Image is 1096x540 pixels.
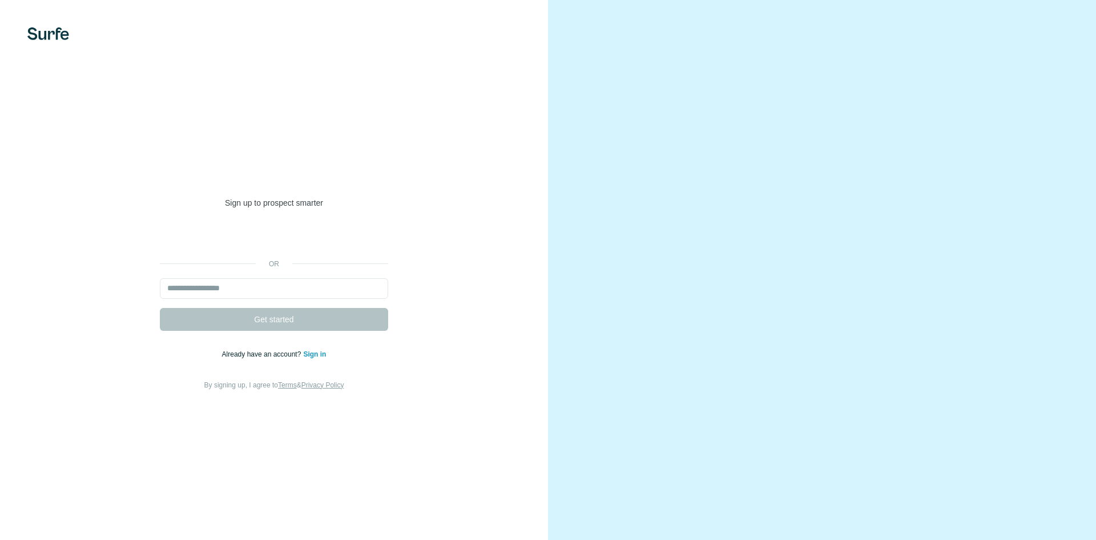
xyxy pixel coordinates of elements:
a: Sign in [303,350,326,358]
a: Terms [278,381,297,389]
iframe: Sign in with Google Button [154,226,394,251]
h1: Welcome to [GEOGRAPHIC_DATA] [160,149,388,195]
a: Privacy Policy [301,381,344,389]
p: Sign up to prospect smarter [160,197,388,209]
span: By signing up, I agree to & [204,381,344,389]
p: or [256,259,292,269]
img: Surfe's logo [27,27,69,40]
span: Already have an account? [222,350,304,358]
